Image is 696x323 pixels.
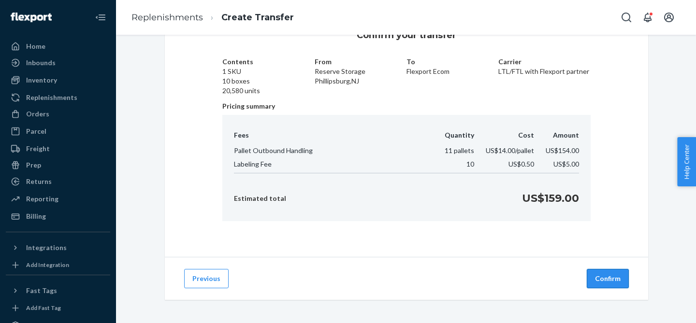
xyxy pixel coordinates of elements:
[508,160,534,168] span: US$0.50
[6,72,110,88] a: Inventory
[234,144,433,157] td: Pallet Outbound Handling
[26,42,45,51] div: Home
[26,109,49,119] div: Orders
[474,130,534,144] th: Cost
[6,90,110,105] a: Replenishments
[11,13,52,22] img: Flexport logo
[6,55,110,70] a: Inbounds
[26,304,61,312] div: Add Fast Tag
[433,144,474,157] td: 11 pallets
[26,93,77,102] div: Replenishments
[433,130,474,144] th: Quantity
[26,75,57,85] div: Inventory
[222,101,591,111] p: Pricing summary
[26,261,69,269] div: Add Integration
[26,286,57,295] div: Fast Tags
[234,130,433,144] th: Fees
[6,259,110,271] a: Add Integration
[315,57,406,67] p: From
[553,160,579,168] span: US$5.00
[234,194,286,203] p: Estimated total
[498,57,590,67] p: Carrier
[6,39,110,54] a: Home
[26,194,58,204] div: Reporting
[6,157,110,173] a: Prep
[406,57,498,67] p: To
[26,126,46,136] div: Parcel
[587,269,629,288] button: Confirm
[91,8,110,27] button: Close Navigation
[677,137,696,186] button: Help Center
[534,130,579,144] th: Amount
[6,174,110,189] a: Returns
[546,146,579,154] span: US$154.00
[26,160,41,170] div: Prep
[222,57,314,96] div: 1 SKU 10 boxes 20,580 units
[6,124,110,139] a: Parcel
[6,302,110,314] a: Add Fast Tag
[6,240,110,255] button: Integrations
[522,191,579,206] p: US$159.00
[406,57,498,96] div: Flexport Ecom
[222,57,314,67] p: Contents
[6,191,110,207] a: Reporting
[659,8,679,27] button: Open account menu
[433,157,474,173] td: 10
[26,177,52,186] div: Returns
[26,211,46,221] div: Billing
[234,157,433,173] td: Labeling Fee
[6,283,110,298] button: Fast Tags
[20,7,55,15] span: Support
[26,243,67,253] div: Integrations
[26,58,56,68] div: Inbounds
[315,57,406,96] div: Reserve Storage Phillipsburg , NJ
[498,57,590,96] div: LTL/FTL with Flexport partner
[6,106,110,122] a: Orders
[184,269,229,288] button: Previous
[638,8,657,27] button: Open notifications
[486,146,534,154] span: US$14.00 /pallet
[6,209,110,224] a: Billing
[131,12,203,23] a: Replenishments
[6,141,110,156] a: Freight
[221,12,294,23] a: Create Transfer
[617,8,636,27] button: Open Search Box
[26,144,50,154] div: Freight
[124,3,302,32] ol: breadcrumbs
[357,29,456,42] h3: Confirm your transfer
